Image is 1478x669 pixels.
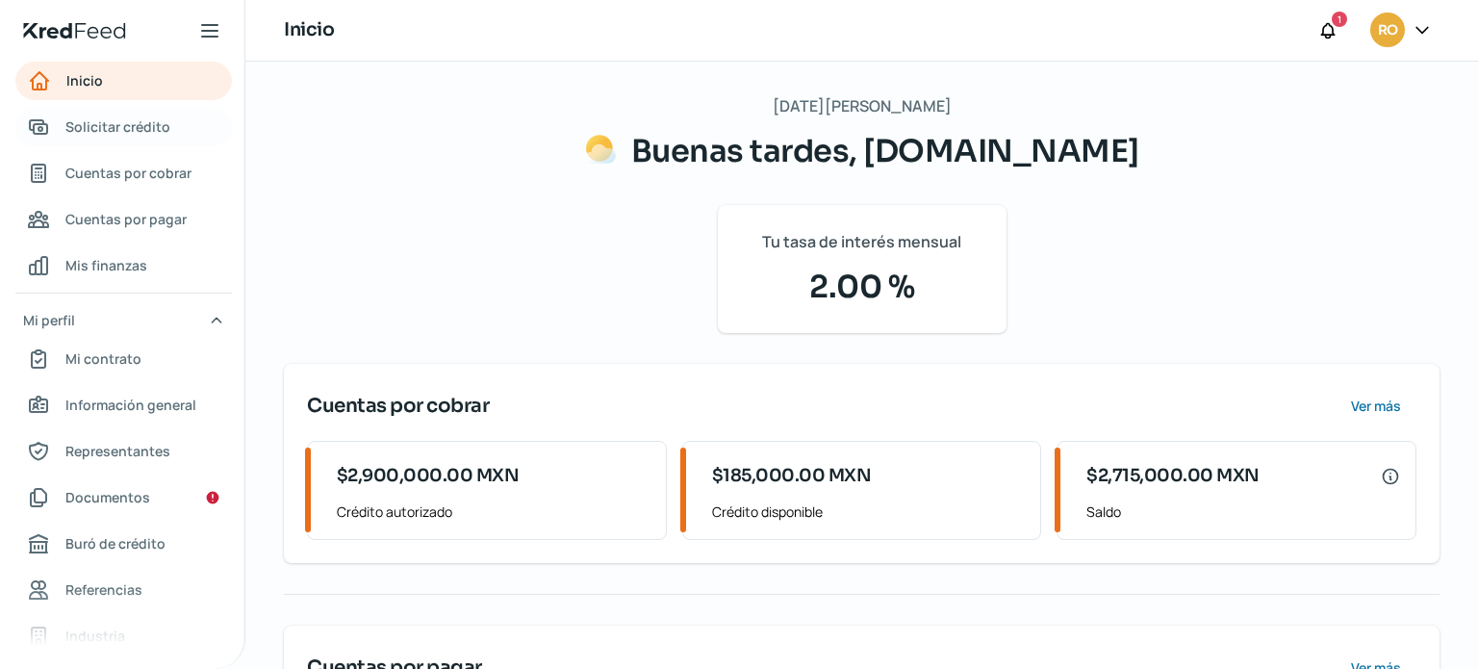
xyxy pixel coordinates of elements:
[66,68,103,92] span: Inicio
[65,531,166,555] span: Buró de crédito
[284,16,334,44] h1: Inicio
[712,500,1026,524] span: Crédito disponible
[15,340,232,378] a: Mi contrato
[15,478,232,517] a: Documentos
[1338,11,1341,28] span: 1
[65,485,150,509] span: Documentos
[1378,19,1397,42] span: RO
[65,624,125,648] span: Industria
[15,200,232,239] a: Cuentas por pagar
[15,386,232,425] a: Información general
[15,108,232,146] a: Solicitar crédito
[631,132,1139,170] span: Buenas tardes, [DOMAIN_NAME]
[65,578,142,602] span: Referencias
[1351,399,1401,413] span: Ver más
[15,525,232,563] a: Buró de crédito
[712,463,872,489] span: $185,000.00 MXN
[15,154,232,193] a: Cuentas por cobrar
[65,347,141,371] span: Mi contrato
[15,571,232,609] a: Referencias
[337,500,650,524] span: Crédito autorizado
[1086,463,1260,489] span: $2,715,000.00 MXN
[307,392,489,421] span: Cuentas por cobrar
[65,439,170,463] span: Representantes
[741,264,983,310] span: 2.00 %
[23,308,75,332] span: Mi perfil
[65,115,170,139] span: Solicitar crédito
[15,246,232,285] a: Mis finanzas
[15,62,232,100] a: Inicio
[65,393,196,417] span: Información general
[773,92,952,120] span: [DATE][PERSON_NAME]
[15,432,232,471] a: Representantes
[1086,500,1400,524] span: Saldo
[1335,387,1416,425] button: Ver más
[337,463,520,489] span: $2,900,000.00 MXN
[65,161,191,185] span: Cuentas por cobrar
[65,253,147,277] span: Mis finanzas
[65,207,187,231] span: Cuentas por pagar
[762,228,961,256] span: Tu tasa de interés mensual
[585,134,616,165] img: Saludos
[15,617,232,656] a: Industria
